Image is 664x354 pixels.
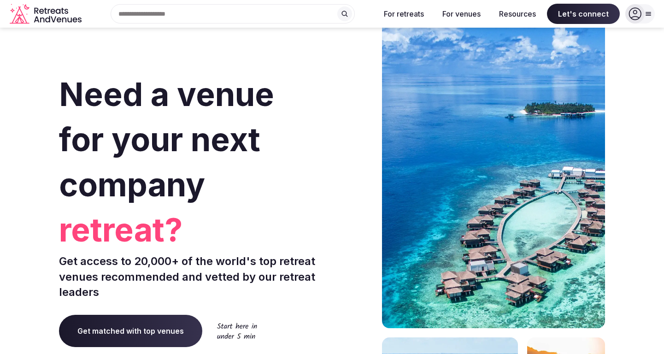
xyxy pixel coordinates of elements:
svg: Retreats and Venues company logo [10,4,83,24]
span: Let's connect [547,4,620,24]
a: Visit the homepage [10,4,83,24]
button: Resources [492,4,543,24]
button: For retreats [376,4,431,24]
button: For venues [435,4,488,24]
p: Get access to 20,000+ of the world's top retreat venues recommended and vetted by our retreat lea... [59,254,329,300]
a: Get matched with top venues [59,315,202,347]
span: Need a venue for your next company [59,75,274,204]
span: retreat? [59,207,329,253]
img: Start here in under 5 min [217,323,257,339]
